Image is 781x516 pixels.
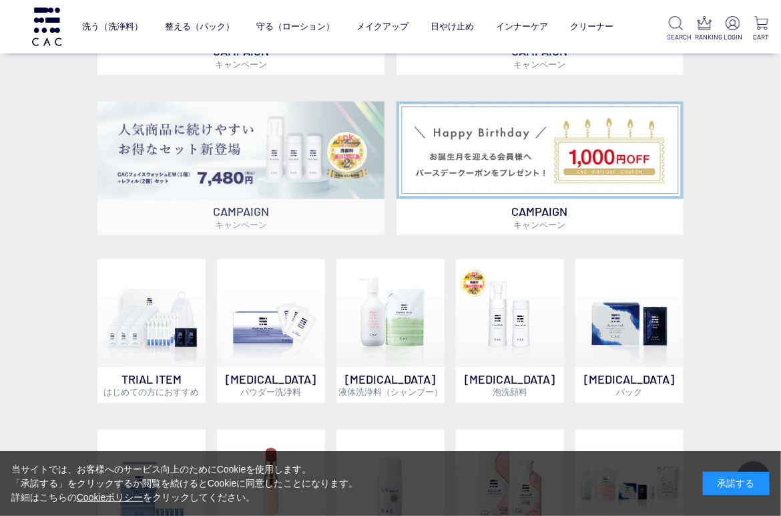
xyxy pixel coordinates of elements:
a: フェイスウォッシュ＋レフィル2個セット フェイスウォッシュ＋レフィル2個セット CAMPAIGNキャンペーン [97,102,384,235]
p: CAMPAIGN [97,199,384,235]
a: バースデークーポン バースデークーポン CAMPAIGNキャンペーン [397,102,684,235]
img: logo [30,7,63,45]
span: パウダー洗浄料 [240,387,301,398]
a: 洗う（洗浄料） [82,11,143,42]
a: CART [752,16,770,42]
a: インナーケア [496,11,548,42]
p: SEARCH [667,32,685,42]
a: 日やけ止め [431,11,474,42]
img: 泡洗顔料 [456,259,563,367]
a: クリーナー [570,11,613,42]
p: TRIAL ITEM [97,367,205,403]
p: RANKING [696,32,714,42]
a: 守る（ローション） [256,11,334,42]
img: バースデークーポン [397,102,684,199]
a: メイクアップ [356,11,409,42]
a: SEARCH [667,16,685,42]
span: キャンペーン [514,219,566,230]
a: RANKING [696,16,714,42]
span: 液体洗浄料（シャンプー） [338,387,443,398]
a: [MEDICAL_DATA]パウダー洗浄料 [217,259,324,403]
span: キャンペーン [215,219,267,230]
p: [MEDICAL_DATA] [217,367,324,403]
p: LOGIN [724,32,742,42]
img: フェイスウォッシュ＋レフィル2個セット [97,102,384,199]
span: 泡洗顔料 [493,387,527,398]
a: LOGIN [724,16,742,42]
a: [MEDICAL_DATA]パック [575,259,683,403]
p: [MEDICAL_DATA] [456,367,563,403]
p: CART [752,32,770,42]
a: [MEDICAL_DATA]液体洗浄料（シャンプー） [336,259,444,403]
span: パック [617,387,643,398]
a: Cookieポリシー [77,492,144,503]
img: トライアルセット [97,259,205,367]
p: [MEDICAL_DATA] [336,367,444,403]
p: CAMPAIGN [397,199,684,235]
span: はじめての方におすすめ [103,387,199,398]
a: 泡洗顔料 [MEDICAL_DATA]泡洗顔料 [456,259,563,403]
div: 承諾する [703,472,770,495]
a: トライアルセット TRIAL ITEMはじめての方におすすめ [97,259,205,403]
p: [MEDICAL_DATA] [575,367,683,403]
a: 整える（パック） [165,11,234,42]
div: 当サイトでは、お客様へのサービス向上のためにCookieを使用します。 「承諾する」をクリックするか閲覧を続けるとCookieに同意したことになります。 詳細はこちらの をクリックしてください。 [11,463,358,505]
